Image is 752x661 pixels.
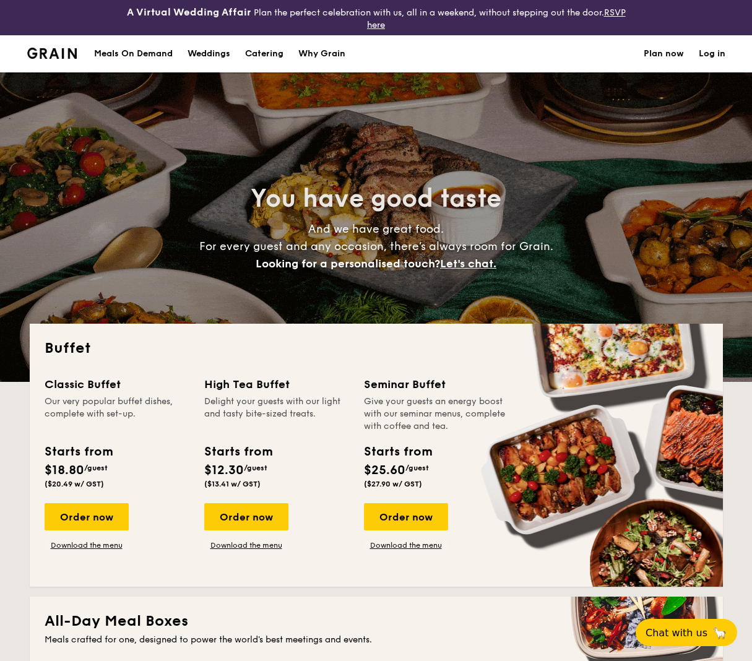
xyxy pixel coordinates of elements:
img: Grain [27,48,77,59]
a: Log in [699,35,725,72]
span: Looking for a personalised touch? [256,257,440,270]
a: Download the menu [45,540,129,550]
div: Order now [204,503,288,530]
div: Starts from [364,443,431,461]
div: Order now [45,503,129,530]
a: Download the menu [364,540,448,550]
a: Logotype [27,48,77,59]
div: Seminar Buffet [364,376,509,393]
span: $25.60 [364,463,405,478]
div: High Tea Buffet [204,376,349,393]
a: Plan now [644,35,684,72]
div: Why Grain [298,35,345,72]
span: ($13.41 w/ GST) [204,480,261,488]
span: ($27.90 w/ GST) [364,480,422,488]
div: Starts from [204,443,272,461]
div: Order now [364,503,448,530]
span: ($20.49 w/ GST) [45,480,104,488]
h2: All-Day Meal Boxes [45,611,708,631]
span: $12.30 [204,463,244,478]
div: Our very popular buffet dishes, complete with set-up. [45,395,189,433]
a: Why Grain [291,35,353,72]
span: /guest [405,464,429,472]
button: Chat with us🦙 [636,619,737,646]
span: Chat with us [646,627,707,639]
div: Weddings [188,35,230,72]
div: Delight your guests with our light and tasty bite-sized treats. [204,395,349,433]
div: Plan the perfect celebration with us, all in a weekend, without stepping out the door. [126,5,627,30]
a: Weddings [180,35,238,72]
span: You have good taste [251,184,501,214]
a: Catering [238,35,291,72]
div: Give your guests an energy boost with our seminar menus, complete with coffee and tea. [364,395,509,433]
div: Meals crafted for one, designed to power the world's best meetings and events. [45,634,708,646]
span: /guest [244,464,267,472]
h2: Buffet [45,339,708,358]
h4: A Virtual Wedding Affair [127,5,251,20]
a: Meals On Demand [87,35,180,72]
span: /guest [84,464,108,472]
div: Starts from [45,443,112,461]
a: Download the menu [204,540,288,550]
div: Meals On Demand [94,35,173,72]
span: 🦙 [712,626,727,640]
h1: Catering [245,35,283,72]
span: Let's chat. [440,257,496,270]
span: And we have great food. For every guest and any occasion, there’s always room for Grain. [199,222,553,270]
div: Classic Buffet [45,376,189,393]
span: $18.80 [45,463,84,478]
